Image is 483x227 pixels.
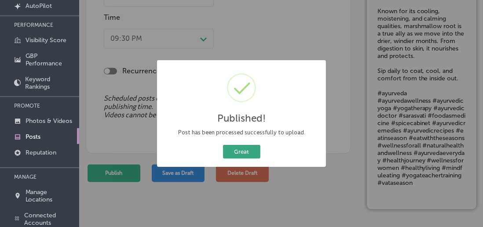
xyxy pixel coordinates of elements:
[26,2,52,10] p: AutoPilot
[26,133,40,141] p: Posts
[164,128,319,137] div: Post has been processed successfully to upload.
[26,149,56,156] p: Reputation
[223,145,260,159] button: Great
[24,212,75,227] p: Connected Accounts
[26,36,66,44] p: Visibility Score
[26,52,75,67] p: GBP Performance
[26,188,75,203] p: Manage Locations
[217,112,266,124] h2: Published!
[25,76,75,90] p: Keyword Rankings
[26,117,72,125] p: Photos & Videos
